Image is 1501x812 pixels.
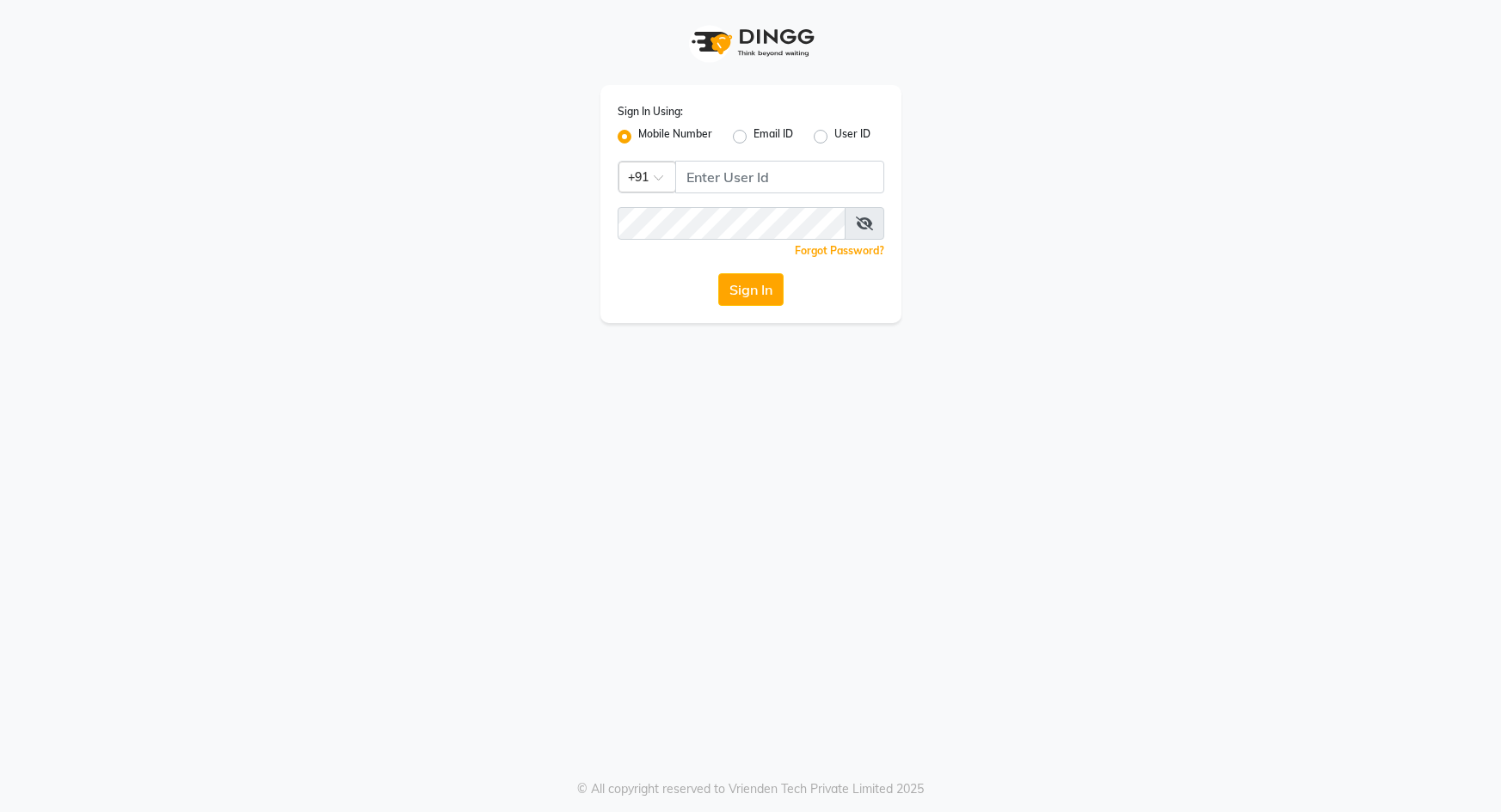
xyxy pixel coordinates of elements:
input: Username [618,207,846,240]
label: Mobile Number [638,126,712,147]
a: Forgot Password? [795,244,884,257]
input: Username [675,161,884,193]
label: User ID [834,126,870,147]
label: Sign In Using: [618,104,683,119]
label: Email ID [754,126,793,147]
button: Sign In [718,273,784,306]
img: logo1.svg [682,17,820,68]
